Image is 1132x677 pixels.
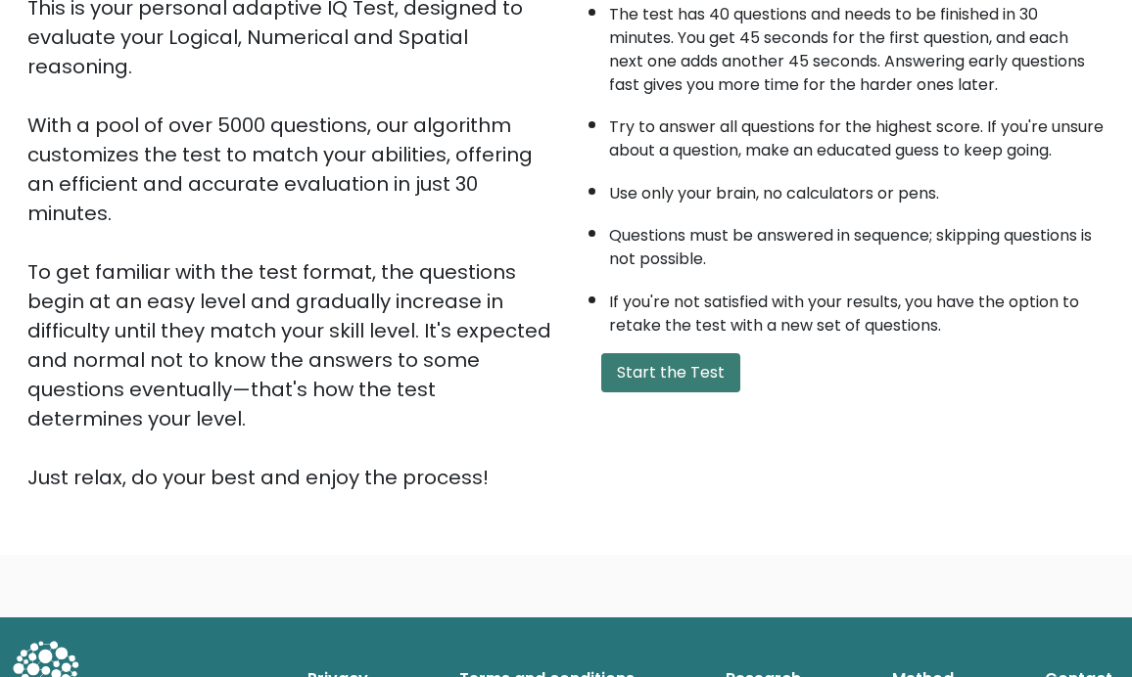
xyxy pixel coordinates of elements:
[609,214,1105,271] li: Questions must be answered in sequence; skipping questions is not possible.
[609,281,1105,338] li: If you're not satisfied with your results, you have the option to retake the test with a new set ...
[609,106,1105,162] li: Try to answer all questions for the highest score. If you're unsure about a question, make an edu...
[601,353,740,392] button: Start the Test
[609,172,1105,205] li: Use only your brain, no calculators or pens.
